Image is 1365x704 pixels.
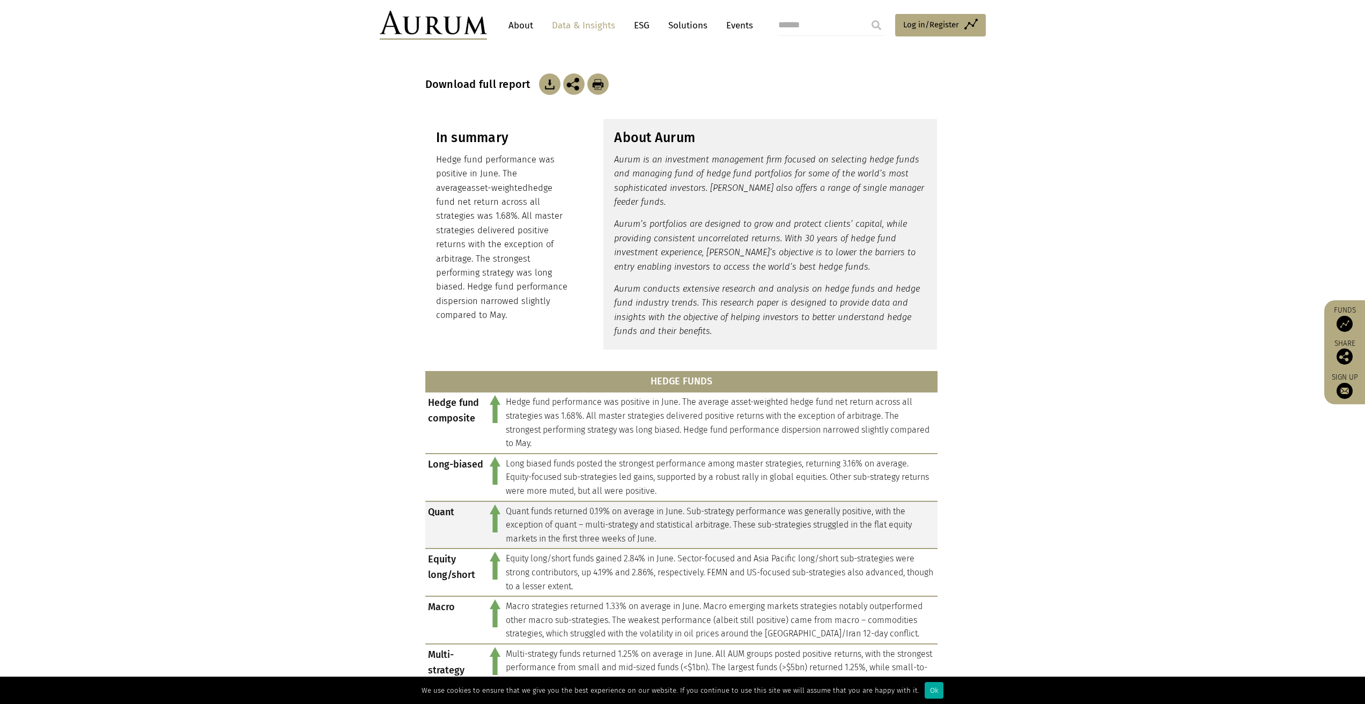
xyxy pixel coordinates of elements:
[503,454,938,501] td: Long biased funds posted the strongest performance among master strategies, returning 3.16% on av...
[614,219,916,271] em: Aurum’s portfolios are designed to grow and protect clients’ capital, while providing consistent ...
[721,16,753,35] a: Events
[1330,340,1360,365] div: Share
[1337,383,1353,399] img: Sign up to our newsletter
[425,454,487,501] td: Long-biased
[587,73,609,95] img: Download Article
[895,14,986,36] a: Log in/Register
[629,16,655,35] a: ESG
[436,153,570,323] p: Hedge fund performance was positive in June. The average hedge fund net return across all strateg...
[903,18,959,31] span: Log in/Register
[614,130,926,146] h3: About Aurum
[436,130,570,146] h3: In summary
[425,371,938,392] th: HEDGE FUNDS
[1330,373,1360,399] a: Sign up
[503,596,938,644] td: Macro strategies returned 1.33% on average in June. Macro emerging markets strategies notably out...
[425,549,487,596] td: Equity long/short
[467,183,528,193] span: asset-weighted
[1337,349,1353,365] img: Share this post
[503,501,938,549] td: Quant funds returned 0.19% on average in June. Sub-strategy performance was generally positive, w...
[866,14,887,36] input: Submit
[563,73,585,95] img: Share this post
[425,78,536,91] h3: Download full report
[425,501,487,549] td: Quant
[425,596,487,644] td: Macro
[503,16,538,35] a: About
[925,682,943,699] div: Ok
[425,644,487,691] td: Multi-strategy
[503,392,938,453] td: Hedge fund performance was positive in June. The average asset-weighted hedge fund net return acr...
[503,644,938,691] td: Multi-strategy funds returned 1.25% on average in June. All AUM groups posted positive returns, w...
[539,73,560,95] img: Download Article
[380,11,487,40] img: Aurum
[614,284,920,336] em: Aurum conducts extensive research and analysis on hedge funds and hedge fund industry trends. Thi...
[663,16,713,35] a: Solutions
[503,549,938,596] td: Equity long/short funds gained 2.84% in June. Sector-focused and Asia Pacific long/short sub-stra...
[425,392,487,453] td: Hedge fund composite
[1337,316,1353,332] img: Access Funds
[547,16,621,35] a: Data & Insights
[1330,306,1360,332] a: Funds
[614,154,924,207] em: Aurum is an investment management firm focused on selecting hedge funds and managing fund of hedg...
